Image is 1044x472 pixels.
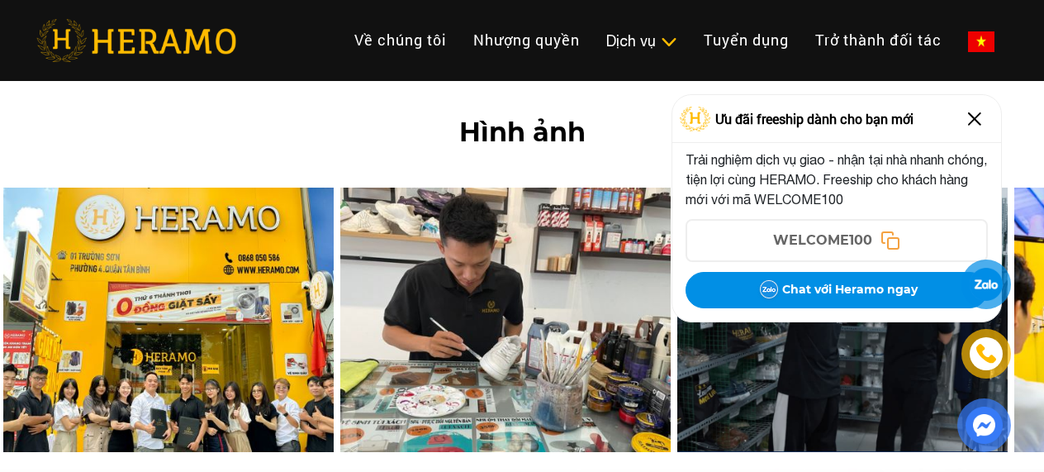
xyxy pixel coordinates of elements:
[977,345,996,363] img: phone-icon
[340,188,671,452] img: hinh-anh-desktop-2.jpg
[36,19,236,62] img: heramo-logo.png
[802,22,955,58] a: Trở thành đối tác
[686,272,988,308] button: Chat với Heramo ngay
[3,188,334,452] img: hinh-anh-desktop-1.jpg
[680,107,711,131] img: Logo
[961,106,988,132] img: Close
[460,22,593,58] a: Nhượng quyền
[773,231,872,250] span: WELCOME100
[756,277,782,303] img: Zalo
[968,31,994,52] img: vn-flag.png
[606,30,677,52] div: Dịch vụ
[660,34,677,50] img: subToggleIcon
[341,22,460,58] a: Về chúng tôi
[26,117,1018,148] h2: Hình ảnh
[715,109,913,129] span: Ưu đãi freeship dành cho bạn mới
[964,331,1008,376] a: phone-icon
[690,22,802,58] a: Tuyển dụng
[686,150,988,209] p: Trải nghiệm dịch vụ giao - nhận tại nhà nhanh chóng, tiện lợi cùng HERAMO. Freeship cho khách hàn...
